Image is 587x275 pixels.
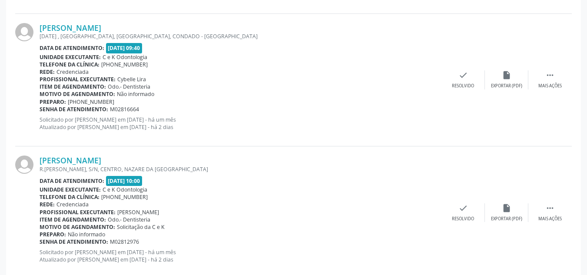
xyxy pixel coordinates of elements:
[40,44,104,52] b: Data de atendimento:
[40,166,441,173] div: R.[PERSON_NAME], S/N, CENTRO, NAZARE DA [GEOGRAPHIC_DATA]
[101,193,148,201] span: [PHONE_NUMBER]
[545,70,555,80] i: 
[452,83,474,89] div: Resolvido
[56,68,89,76] span: Credenciada
[538,83,562,89] div: Mais ações
[458,70,468,80] i: check
[40,177,104,185] b: Data de atendimento:
[40,223,115,231] b: Motivo de agendamento:
[491,83,522,89] div: Exportar (PDF)
[40,33,441,40] div: [DATE] , [GEOGRAPHIC_DATA], [GEOGRAPHIC_DATA], CONDADO - [GEOGRAPHIC_DATA]
[106,176,143,186] span: [DATE] 10:00
[40,116,441,131] p: Solicitado por [PERSON_NAME] em [DATE] - há um mês Atualizado por [PERSON_NAME] em [DATE] - há 2 ...
[40,23,101,33] a: [PERSON_NAME]
[68,231,105,238] span: Não informado
[103,186,147,193] span: C e K Odontologia
[40,106,108,113] b: Senha de atendimento:
[40,201,55,208] b: Rede:
[40,209,116,216] b: Profissional executante:
[110,238,139,245] span: M02812976
[538,216,562,222] div: Mais ações
[106,43,143,53] span: [DATE] 09:40
[40,68,55,76] b: Rede:
[68,98,114,106] span: [PHONE_NUMBER]
[15,156,33,174] img: img
[502,70,511,80] i: insert_drive_file
[40,238,108,245] b: Senha de atendimento:
[40,53,101,61] b: Unidade executante:
[101,61,148,68] span: [PHONE_NUMBER]
[110,106,139,113] span: M02816664
[452,216,474,222] div: Resolvido
[40,90,115,98] b: Motivo de agendamento:
[40,98,66,106] b: Preparo:
[15,23,33,41] img: img
[40,61,99,68] b: Telefone da clínica:
[108,216,150,223] span: Odo.- Dentisteria
[40,248,441,263] p: Solicitado por [PERSON_NAME] em [DATE] - há um mês Atualizado por [PERSON_NAME] em [DATE] - há 2 ...
[117,76,146,83] span: Cybelle Lira
[117,223,165,231] span: Solicitação da C e K
[545,203,555,213] i: 
[108,83,150,90] span: Odo.- Dentisteria
[40,83,106,90] b: Item de agendamento:
[40,216,106,223] b: Item de agendamento:
[491,216,522,222] div: Exportar (PDF)
[458,203,468,213] i: check
[117,209,159,216] span: [PERSON_NAME]
[40,193,99,201] b: Telefone da clínica:
[103,53,147,61] span: C e K Odontologia
[117,90,154,98] span: Não informado
[40,156,101,165] a: [PERSON_NAME]
[502,203,511,213] i: insert_drive_file
[40,231,66,238] b: Preparo:
[40,186,101,193] b: Unidade executante:
[40,76,116,83] b: Profissional executante:
[56,201,89,208] span: Credenciada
